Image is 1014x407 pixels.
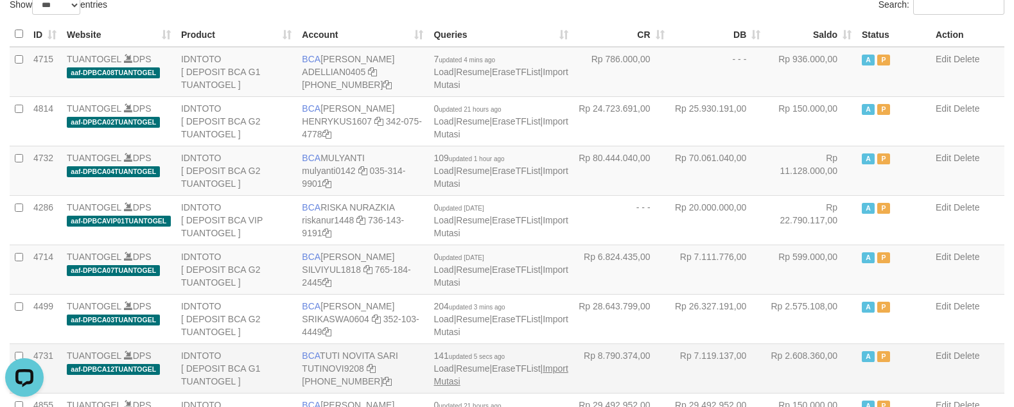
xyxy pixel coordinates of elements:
a: Load [433,116,453,126]
span: 0 [433,103,501,114]
a: Copy 7361439191 to clipboard [322,228,331,238]
a: mulyanti0142 [302,166,355,176]
span: aaf-DPBCA02TUANTOGEL [67,117,160,128]
td: Rp 28.643.799,00 [573,294,670,343]
a: EraseTFList [492,264,540,275]
a: Delete [954,202,979,212]
th: CR: activate to sort column ascending [573,22,670,47]
a: Resume [456,363,489,374]
td: 4286 [28,195,62,245]
a: EraseTFList [492,363,540,374]
td: Rp 20.000.000,00 [670,195,766,245]
a: Resume [456,264,489,275]
span: BCA [302,301,320,311]
a: Resume [456,166,489,176]
td: Rp 6.824.435,00 [573,245,670,294]
a: Edit [936,351,951,361]
a: Load [433,215,453,225]
span: Paused [877,55,890,65]
span: | | | [433,202,568,238]
span: 7 [433,54,495,64]
a: Resume [456,215,489,225]
span: 0 [433,202,484,212]
span: aaf-DPBCA03TUANTOGEL [67,315,160,325]
td: Rp 2.608.360,00 [765,343,857,393]
a: HENRYKUS1607 [302,116,372,126]
td: DPS [62,195,176,245]
a: Copy ADELLIAN0405 to clipboard [368,67,377,77]
a: Import Mutasi [433,166,568,189]
td: IDNTOTO [ DEPOSIT BCA G2 TUANTOGEL ] [176,245,297,294]
a: EraseTFList [492,67,540,77]
td: IDNTOTO [ DEPOSIT BCA G1 TUANTOGEL ] [176,47,297,97]
td: Rp 2.575.108,00 [765,294,857,343]
td: [PERSON_NAME] [PHONE_NUMBER] [297,47,428,97]
a: Import Mutasi [433,215,568,238]
td: DPS [62,343,176,393]
a: riskanur1448 [302,215,354,225]
a: Resume [456,67,489,77]
span: Active [862,153,875,164]
a: TUANTOGEL [67,202,121,212]
td: IDNTOTO [ DEPOSIT BCA G2 TUANTOGEL ] [176,294,297,343]
td: Rp 11.128.000,00 [765,146,857,195]
td: Rp 22.790.117,00 [765,195,857,245]
td: RISKA NURAZKIA 736-143-9191 [297,195,428,245]
td: Rp 599.000,00 [765,245,857,294]
span: 109 [433,153,504,163]
td: Rp 26.327.191,00 [670,294,766,343]
span: aaf-DPBCA07TUANTOGEL [67,265,160,276]
a: Copy 3521034449 to clipboard [322,327,331,337]
td: [PERSON_NAME] 342-075-4778 [297,96,428,146]
a: Import Mutasi [433,67,568,90]
span: BCA [302,54,320,64]
td: Rp 80.444.040,00 [573,146,670,195]
span: updated 21 hours ago [439,106,501,113]
td: IDNTOTO [ DEPOSIT BCA G1 TUANTOGEL ] [176,343,297,393]
a: Load [433,166,453,176]
td: Rp 8.790.374,00 [573,343,670,393]
span: updated 3 mins ago [449,304,505,311]
a: TUANTOGEL [67,351,121,361]
td: - - - [670,47,766,97]
a: TUANTOGEL [67,153,121,163]
a: Copy HENRYKUS1607 to clipboard [374,116,383,126]
td: 4715 [28,47,62,97]
td: 4732 [28,146,62,195]
span: aaf-DPBCA04TUANTOGEL [67,166,160,177]
span: aaf-DPBCAVIP01TUANTOGEL [67,216,171,227]
span: updated [DATE] [439,205,484,212]
span: Paused [877,302,890,313]
td: [PERSON_NAME] 352-103-4449 [297,294,428,343]
a: TUANTOGEL [67,103,121,114]
a: EraseTFList [492,215,540,225]
td: - - - [573,195,670,245]
span: BCA [302,252,320,262]
td: Rp 7.119.137,00 [670,343,766,393]
a: Delete [954,54,979,64]
th: Saldo: activate to sort column ascending [765,22,857,47]
span: | | | [433,301,568,337]
span: | | | [433,153,568,189]
span: BCA [302,103,320,114]
td: Rp 7.111.776,00 [670,245,766,294]
th: Website: activate to sort column ascending [62,22,176,47]
span: 141 [433,351,505,361]
td: [PERSON_NAME] 765-184-2445 [297,245,428,294]
a: TUANTOGEL [67,54,121,64]
td: 4814 [28,96,62,146]
td: TUTI NOVITA SARI [PHONE_NUMBER] [297,343,428,393]
td: DPS [62,294,176,343]
span: Active [862,104,875,115]
button: Open LiveChat chat widget [5,5,44,44]
a: EraseTFList [492,116,540,126]
a: Edit [936,301,951,311]
a: Copy TUTINOVI9208 to clipboard [367,363,376,374]
td: Rp 25.930.191,00 [670,96,766,146]
a: Import Mutasi [433,116,568,139]
span: | | | [433,54,568,90]
a: Copy 3420754778 to clipboard [322,129,331,139]
span: Active [862,302,875,313]
a: Edit [936,103,951,114]
a: Copy 0353149901 to clipboard [322,178,331,189]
